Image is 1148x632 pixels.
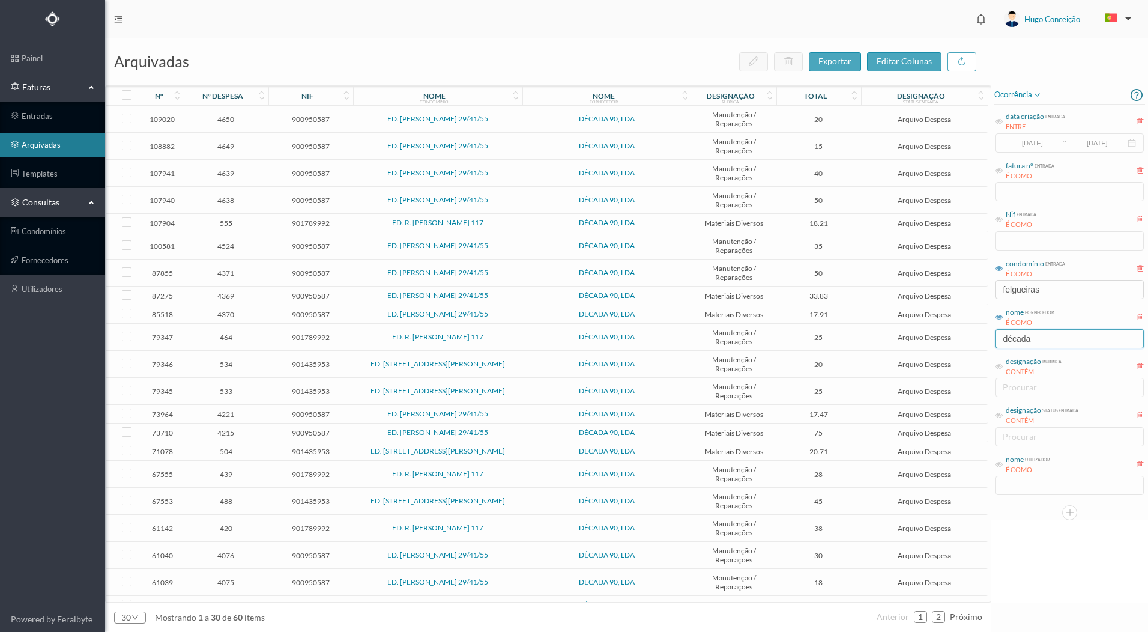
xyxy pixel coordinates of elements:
span: 439 [187,470,265,479]
span: 901789992 [271,524,350,533]
div: condomínio [1006,258,1044,269]
a: DÉCADA 90, LDA [579,496,635,505]
span: 79346 [144,360,181,369]
span: 35 [779,242,858,251]
span: 900950587 [271,269,350,278]
span: Manutenção / Reparações [695,546,773,564]
a: DÉCADA 90, LDA [579,409,635,418]
span: Materiais Diversos [695,447,773,456]
span: consultas [22,196,82,208]
a: ED. [STREET_ADDRESS][PERSON_NAME] [370,496,505,505]
span: Arquivo Despesa [864,333,985,342]
span: 4639 [187,169,265,178]
span: 20 [779,360,858,369]
a: DÉCADA 90, LDA [579,386,635,395]
a: DÉCADA 90, LDA [579,114,635,123]
span: 15 [779,142,858,151]
div: É COMO [1006,171,1054,181]
a: ED. [PERSON_NAME] 29/41/55 [387,141,488,150]
div: condomínio [420,99,449,104]
span: 17.47 [779,410,858,419]
span: Arquivo Despesa [864,470,985,479]
span: 107941 [144,169,181,178]
a: DÉCADA 90, LDA [579,469,635,478]
span: Materiais Diversos [695,601,773,610]
span: 79345 [144,387,181,396]
span: ocorrência [994,88,1042,102]
span: 67555 [144,470,181,479]
span: 901435953 [271,360,350,369]
a: DÉCADA 90, LDA [579,523,635,532]
span: Manutenção / Reparações [695,519,773,537]
div: designação [707,91,755,100]
span: a [205,612,209,622]
div: É COMO [1006,465,1050,475]
span: 901789992 [271,470,350,479]
span: 28 [779,470,858,479]
a: DÉCADA 90, LDA [579,291,635,300]
span: 30 [779,551,858,560]
span: de [222,612,231,622]
span: 901435953 [271,497,350,506]
div: data criação [1006,111,1044,122]
i: icon: bell [973,11,989,27]
div: entrada [1033,160,1054,169]
a: ED. [PERSON_NAME] 29/41/55 [387,409,488,418]
a: DÉCADA 90, LDA [579,195,635,204]
a: DÉCADA 90, LDA [579,309,635,318]
a: 1 [914,608,926,626]
i: icon: menu-fold [114,15,122,23]
span: 900950587 [271,310,350,319]
span: Materiais Diversos [695,310,773,319]
a: DÉCADA 90, LDA [579,332,635,341]
span: 901435953 [271,447,350,456]
a: ED. [PERSON_NAME] 29/41/55 [387,268,488,277]
span: 901789992 [271,333,350,342]
span: Manutenção / Reparações [695,382,773,400]
li: Página Seguinte [950,607,982,627]
span: 45 [779,497,858,506]
span: Arquivo Despesa [864,551,985,560]
span: Faturas [19,81,85,93]
span: Manutenção / Reparações [695,164,773,182]
span: 4638 [187,196,265,205]
li: 2 [932,611,945,623]
a: ED. [PERSON_NAME] 29/41/55 [387,428,488,437]
span: 87855 [144,269,181,278]
span: Manutenção / Reparações [695,328,773,346]
span: 900950587 [271,428,350,437]
div: rubrica [722,99,739,104]
span: Manutenção / Reparações [695,465,773,483]
span: Arquivo Despesa [864,447,985,456]
span: 900950587 [271,169,350,178]
span: items [244,612,265,622]
span: Manutenção / Reparações [695,573,773,591]
span: Arquivo Despesa [864,310,985,319]
span: 50 [779,196,858,205]
a: DÉCADA 90, LDA [579,241,635,250]
span: 900950587 [271,578,350,587]
span: 4075 [187,578,265,587]
div: 30 [121,609,131,627]
span: 17.91 [779,310,858,319]
div: CONTÉM [1006,367,1062,377]
i: icon: question-circle-o [1131,85,1143,104]
span: 71078 [144,447,181,456]
span: 20 [779,115,858,124]
a: DÉCADA 90, LDA [579,168,635,177]
span: 61040 [144,551,181,560]
div: status entrada [1041,405,1078,414]
a: ED. R. [PERSON_NAME] 117 [392,332,483,341]
span: 900950587 [271,601,350,610]
span: 901435953 [271,387,350,396]
span: 61142 [144,524,181,533]
span: 25 [779,387,858,396]
span: 107904 [144,219,181,228]
span: Arquivo Despesa [864,428,985,437]
span: arquivadas [114,52,189,70]
span: Materiais Diversos [695,291,773,300]
div: É COMO [1006,269,1065,279]
a: DÉCADA 90, LDA [579,428,635,437]
span: 27 [779,601,858,610]
span: Manutenção / Reparações [695,110,773,128]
